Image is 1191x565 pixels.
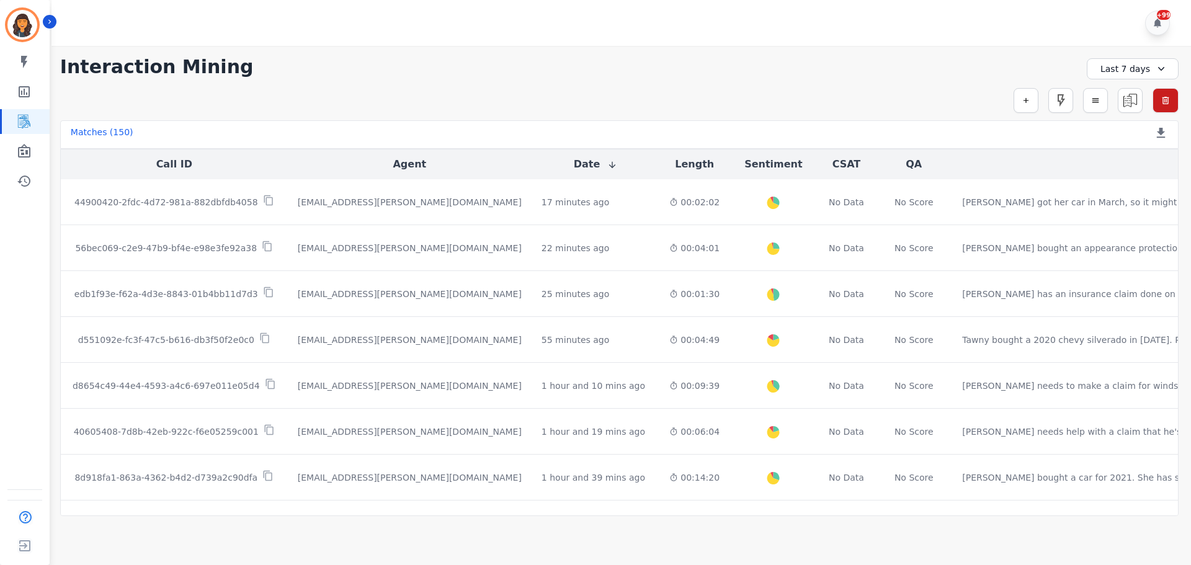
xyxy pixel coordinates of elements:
div: 00:09:39 [669,380,720,392]
div: No Data [827,425,866,438]
div: [EMAIL_ADDRESS][PERSON_NAME][DOMAIN_NAME] [298,471,522,484]
button: Call ID [156,157,192,172]
p: 56bec069-c2e9-47b9-bf4e-e98e3fe92a38 [75,242,257,254]
button: CSAT [832,157,861,172]
p: d8654c49-44e4-4593-a4c6-697e011e05d4 [73,380,260,392]
div: Last 7 days [1087,58,1179,79]
div: [EMAIL_ADDRESS][PERSON_NAME][DOMAIN_NAME] [298,334,522,346]
div: [EMAIL_ADDRESS][PERSON_NAME][DOMAIN_NAME] [298,425,522,438]
div: 00:02:02 [669,196,720,208]
p: edb1f93e-f62a-4d3e-8843-01b4bb11d7d3 [74,288,258,300]
div: 00:01:30 [669,288,720,300]
div: 1 hour and 39 mins ago [542,471,645,484]
div: 17 minutes ago [542,196,609,208]
div: 00:14:20 [669,471,720,484]
div: No Score [894,196,934,208]
button: Sentiment [744,157,802,172]
div: 00:04:49 [669,334,720,346]
div: No Score [894,380,934,392]
button: Agent [393,157,426,172]
button: QA [906,157,922,172]
div: Matches ( 150 ) [71,126,133,143]
img: Bordered avatar [7,10,37,40]
div: 00:04:01 [669,242,720,254]
div: No Data [827,334,866,346]
h1: Interaction Mining [60,56,254,78]
button: Length [675,157,714,172]
div: +99 [1157,10,1171,20]
div: 22 minutes ago [542,242,609,254]
div: 55 minutes ago [542,334,609,346]
div: No Data [827,242,866,254]
div: No Score [894,334,934,346]
div: No Score [894,288,934,300]
div: 1 hour and 10 mins ago [542,380,645,392]
div: No Score [894,425,934,438]
p: 44900420-2fdc-4d72-981a-882dbfdb4058 [74,196,258,208]
div: No Score [894,471,934,484]
div: 1 hour and 19 mins ago [542,425,645,438]
p: 8d918fa1-863a-4362-b4d2-d739a2c90dfa [74,471,257,484]
div: No Data [827,471,866,484]
div: 25 minutes ago [542,288,609,300]
p: 40605408-7d8b-42eb-922c-f6e05259c001 [74,425,259,438]
div: [EMAIL_ADDRESS][PERSON_NAME][DOMAIN_NAME] [298,380,522,392]
div: [EMAIL_ADDRESS][PERSON_NAME][DOMAIN_NAME] [298,242,522,254]
p: d551092e-fc3f-47c5-b616-db3f50f2e0c0 [78,334,254,346]
div: No Score [894,242,934,254]
div: No Data [827,380,866,392]
button: Date [574,157,618,172]
div: [EMAIL_ADDRESS][PERSON_NAME][DOMAIN_NAME] [298,196,522,208]
div: 00:06:04 [669,425,720,438]
div: No Data [827,196,866,208]
div: [EMAIL_ADDRESS][PERSON_NAME][DOMAIN_NAME] [298,288,522,300]
div: No Data [827,288,866,300]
